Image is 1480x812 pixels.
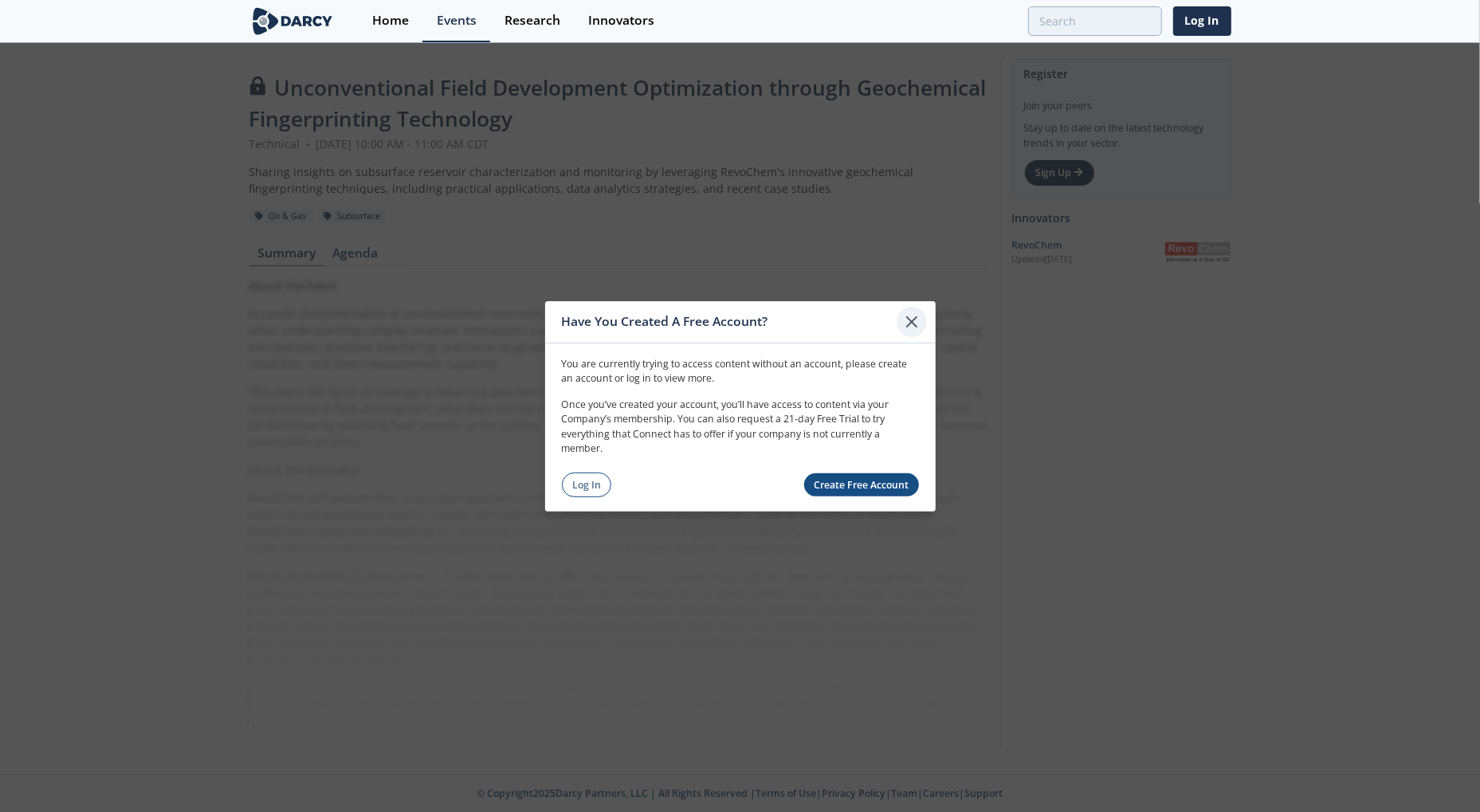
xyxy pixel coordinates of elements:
div: Events [437,14,477,27]
a: Log In [1173,6,1231,36]
a: Create Free Account [804,473,919,496]
p: You are currently trying to access content without an account, please create an account or log in... [562,357,919,386]
input: Advanced Search [1028,6,1162,36]
div: Innovators [588,14,654,27]
div: Have You Created A Free Account? [562,307,897,337]
img: logo-wide.svg [249,7,336,35]
div: Research [504,14,560,27]
a: Log In [562,473,612,497]
div: Home [372,14,409,27]
p: Once you’ve created your account, you’ll have access to content via your Company’s membership. Yo... [562,398,919,457]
